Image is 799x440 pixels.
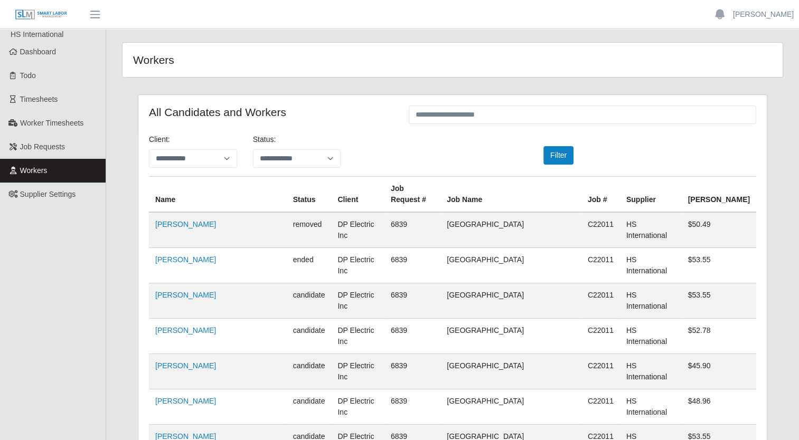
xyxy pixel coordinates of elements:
span: Worker Timesheets [20,119,83,127]
label: Status: [253,134,276,145]
th: Client [331,177,384,213]
span: Job Requests [20,142,65,151]
td: [GEOGRAPHIC_DATA] [440,354,581,389]
th: Status [287,177,332,213]
span: Dashboard [20,47,57,56]
td: DP Electric Inc [331,283,384,319]
td: DP Electric Inc [331,212,384,248]
td: 6839 [384,248,440,283]
span: Timesheets [20,95,58,103]
a: [PERSON_NAME] [155,326,216,334]
td: $52.78 [681,319,756,354]
td: HS International [620,212,682,248]
td: ended [287,248,332,283]
span: Supplier Settings [20,190,76,198]
td: HS International [620,248,682,283]
a: [PERSON_NAME] [155,291,216,299]
a: [PERSON_NAME] [155,397,216,405]
td: $48.96 [681,389,756,425]
span: HS International [11,30,63,39]
a: [PERSON_NAME] [155,361,216,370]
th: Name [149,177,287,213]
span: Workers [20,166,48,175]
td: removed [287,212,332,248]
td: candidate [287,319,332,354]
td: $50.49 [681,212,756,248]
h4: All Candidates and Workers [149,106,393,119]
td: $53.55 [681,283,756,319]
img: SLM Logo [15,9,68,21]
a: [PERSON_NAME] [155,255,216,264]
td: DP Electric Inc [331,389,384,425]
td: HS International [620,389,682,425]
td: DP Electric Inc [331,248,384,283]
td: C22011 [581,389,620,425]
th: Job Request # [384,177,440,213]
td: [GEOGRAPHIC_DATA] [440,212,581,248]
td: [GEOGRAPHIC_DATA] [440,248,581,283]
td: C22011 [581,248,620,283]
td: HS International [620,354,682,389]
td: candidate [287,354,332,389]
td: C22011 [581,212,620,248]
td: DP Electric Inc [331,354,384,389]
h4: Workers [133,53,390,66]
td: $53.55 [681,248,756,283]
td: candidate [287,283,332,319]
td: DP Electric Inc [331,319,384,354]
th: [PERSON_NAME] [681,177,756,213]
td: 6839 [384,389,440,425]
button: Filter [543,146,574,165]
span: Todo [20,71,36,80]
td: C22011 [581,283,620,319]
th: Job # [581,177,620,213]
label: Client: [149,134,170,145]
td: C22011 [581,354,620,389]
td: HS International [620,319,682,354]
a: [PERSON_NAME] [733,9,794,20]
td: 6839 [384,354,440,389]
td: $45.90 [681,354,756,389]
th: Supplier [620,177,682,213]
td: HS International [620,283,682,319]
th: Job Name [440,177,581,213]
a: [PERSON_NAME] [155,220,216,228]
td: [GEOGRAPHIC_DATA] [440,389,581,425]
td: C22011 [581,319,620,354]
td: [GEOGRAPHIC_DATA] [440,319,581,354]
td: candidate [287,389,332,425]
td: 6839 [384,212,440,248]
td: 6839 [384,319,440,354]
td: 6839 [384,283,440,319]
td: [GEOGRAPHIC_DATA] [440,283,581,319]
